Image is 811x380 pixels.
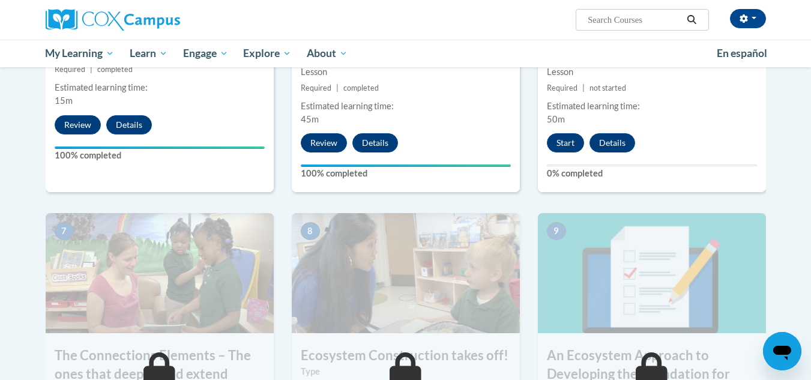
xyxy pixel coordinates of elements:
[717,47,767,59] span: En español
[55,149,265,162] label: 100% completed
[183,46,228,61] span: Engage
[97,65,133,74] span: completed
[547,222,566,240] span: 9
[130,46,167,61] span: Learn
[547,133,584,152] button: Start
[307,46,348,61] span: About
[586,13,683,27] input: Search Courses
[547,65,757,79] div: Lesson
[46,9,274,31] a: Cox Campus
[46,213,274,333] img: Course Image
[301,167,511,180] label: 100% completed
[106,115,152,134] button: Details
[301,365,511,378] label: Type
[292,213,520,333] img: Course Image
[55,115,101,134] button: Review
[763,332,801,370] iframe: Button to launch messaging window
[589,83,626,92] span: not started
[55,65,85,74] span: Required
[46,9,180,31] img: Cox Campus
[582,83,585,92] span: |
[301,222,320,240] span: 8
[38,40,122,67] a: My Learning
[301,65,511,79] div: Lesson
[45,46,114,61] span: My Learning
[301,164,511,167] div: Your progress
[683,13,701,27] button: Search
[55,222,74,240] span: 7
[538,213,766,333] img: Course Image
[301,133,347,152] button: Review
[709,41,775,66] a: En español
[235,40,299,67] a: Explore
[55,146,265,149] div: Your progress
[343,83,379,92] span: completed
[301,114,319,124] span: 45m
[301,100,511,113] div: Estimated learning time:
[90,65,92,74] span: |
[292,346,520,365] h3: Ecosystem Construction takes off!
[547,114,565,124] span: 50m
[55,81,265,94] div: Estimated learning time:
[243,46,291,61] span: Explore
[55,95,73,106] span: 15m
[589,133,635,152] button: Details
[352,133,398,152] button: Details
[28,40,784,67] div: Main menu
[547,100,757,113] div: Estimated learning time:
[336,83,339,92] span: |
[547,83,577,92] span: Required
[547,167,757,180] label: 0% completed
[122,40,175,67] a: Learn
[175,40,236,67] a: Engage
[301,83,331,92] span: Required
[299,40,355,67] a: About
[730,9,766,28] button: Account Settings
